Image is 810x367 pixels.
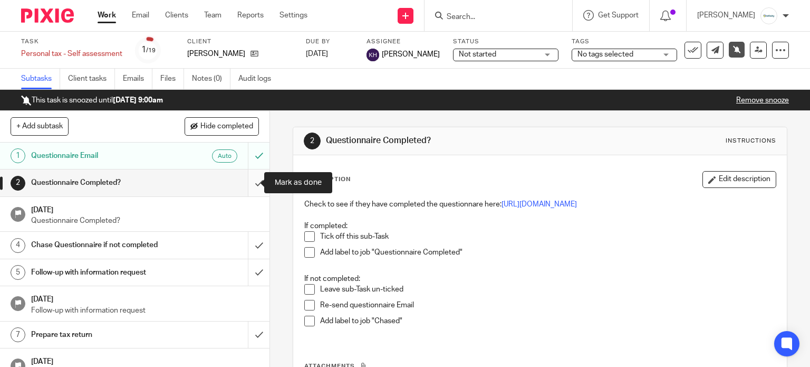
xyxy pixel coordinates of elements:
p: Questionnaire Completed? [31,215,259,226]
a: Reports [237,10,264,21]
h1: [DATE] [31,291,259,305]
span: [PERSON_NAME] [382,49,440,60]
div: Personal tax - Self assessment [21,49,122,59]
a: Clients [165,10,188,21]
span: Not started [459,51,496,58]
p: Description [304,175,351,184]
a: Files [160,69,184,89]
div: Auto [212,149,237,163]
img: Infinity%20Logo%20with%20Whitespace%20.png [760,7,777,24]
div: 2 [304,133,321,149]
label: Status [453,37,558,46]
label: Assignee [367,37,440,46]
span: Get Support [598,12,639,19]
div: 7 [11,327,25,342]
h1: Chase Questionnaire if not completed [31,237,169,253]
a: Audit logs [238,69,279,89]
label: Task [21,37,122,46]
img: Pixie [21,8,74,23]
a: Client tasks [68,69,115,89]
a: [URL][DOMAIN_NAME] [502,201,577,208]
small: /19 [146,48,156,53]
h1: Prepare tax return [31,327,169,343]
h1: Questionnaire Completed? [326,135,562,146]
p: Tick off this sub-Task [320,231,776,242]
h1: Questionnaire Completed? [31,175,169,191]
a: Subtasks [21,69,60,89]
a: Settings [279,10,307,21]
a: Work [98,10,116,21]
label: Tags [572,37,677,46]
p: This task is snoozed until [21,95,163,106]
button: Hide completed [185,117,259,135]
p: Add label to job "Chased" [320,316,776,326]
div: 5 [11,265,25,280]
p: [PERSON_NAME] [187,49,245,59]
button: + Add subtask [11,117,69,135]
input: Search [446,13,541,22]
span: Hide completed [200,123,253,131]
p: [PERSON_NAME] [697,10,755,21]
p: Re-send questionnaire Email [320,300,776,310]
div: 1 [11,148,25,163]
p: Leave sub-Task un-ticked [320,284,776,295]
p: Add label to job "Questionnaire Completed" [320,247,776,258]
div: 2 [11,176,25,191]
button: Edit description [702,171,776,188]
p: If not completed: [304,274,776,284]
label: Due by [306,37,353,46]
a: Remove snooze [736,97,789,104]
div: 4 [11,238,25,253]
h1: Follow-up with information request [31,265,169,280]
div: Instructions [726,137,776,145]
h1: [DATE] [31,202,259,215]
p: Check to see if they have completed the questionnare here: [304,199,776,210]
a: Notes (0) [192,69,230,89]
p: If completed: [304,221,776,231]
span: [DATE] [306,50,328,58]
h1: Questionnaire Email [31,148,169,164]
a: Email [132,10,149,21]
a: Team [204,10,221,21]
img: svg%3E [367,49,379,61]
p: Follow-up with information request [31,305,259,316]
span: No tags selected [577,51,633,58]
b: [DATE] 9:00am [113,97,163,104]
label: Client [187,37,293,46]
h1: [DATE] [31,354,259,367]
a: Emails [123,69,152,89]
div: 1 [141,44,156,56]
